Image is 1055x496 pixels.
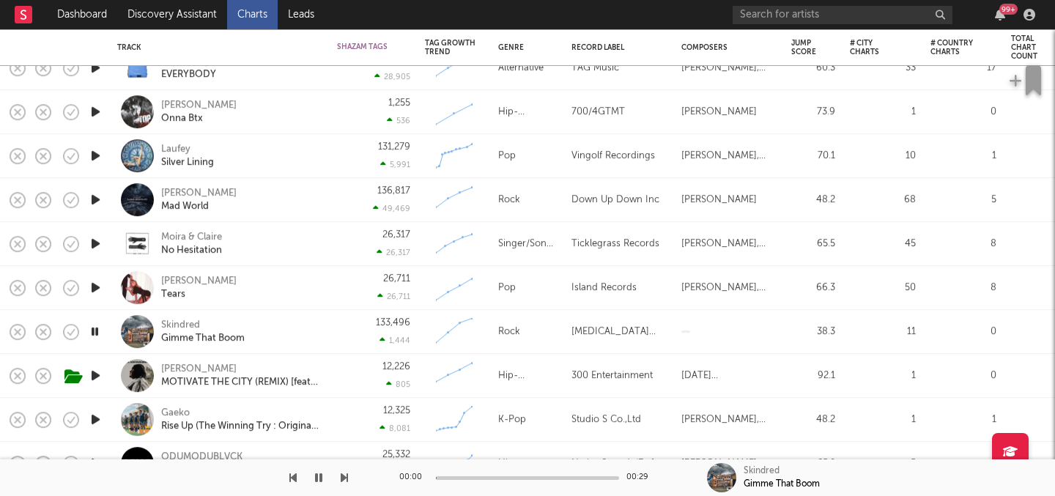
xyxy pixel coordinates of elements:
[161,332,245,345] div: Gimme That Boom
[117,43,315,52] div: Track
[377,186,410,196] div: 136,817
[681,191,757,209] div: [PERSON_NAME]
[377,292,410,301] div: 26,711
[930,191,996,209] div: 5
[930,455,996,473] div: 2
[681,59,777,77] div: [PERSON_NAME], [PERSON_NAME], [PERSON_NAME], [PERSON_NAME]
[850,323,916,341] div: 11
[161,99,237,125] a: [PERSON_NAME]Onna Btx
[850,411,916,429] div: 1
[382,362,410,371] div: 12,226
[681,279,777,297] div: [PERSON_NAME], [PERSON_NAME], [PERSON_NAME]
[498,147,516,165] div: Pop
[571,103,625,121] div: 700/4GTMT
[161,244,222,257] div: No Hesitation
[161,200,237,213] div: Mad World
[571,191,659,209] div: Down Up Down Inc
[930,147,996,165] div: 1
[377,248,410,257] div: 26,317
[498,43,549,52] div: Genre
[571,59,619,77] div: TAG Music
[378,142,410,152] div: 131,279
[161,112,237,125] div: Onna Btx
[791,455,835,473] div: 65.2
[386,380,410,389] div: 805
[161,156,214,169] div: Silver Lining
[681,367,777,385] div: [DATE][PERSON_NAME], Zillionaire Doe, [US_STATE] 700, [PERSON_NAME]
[161,319,245,332] div: Skindred
[498,279,516,297] div: Pop
[791,367,835,385] div: 92.1
[681,147,777,165] div: [PERSON_NAME], [PERSON_NAME]
[571,43,659,52] div: Record Label
[995,9,1005,21] button: 99+
[161,55,216,81] a: daysormayEVERYBODY
[498,455,557,473] div: Hip-Hop/Rap
[161,231,222,257] a: Moira & ClaireNo Hesitation
[161,187,237,213] a: [PERSON_NAME]Mad World
[161,288,237,301] div: Tears
[374,72,410,81] div: 28,905
[681,43,769,52] div: Composers
[337,42,388,51] div: Shazam Tags
[498,103,557,121] div: Hip-Hop/Rap
[388,98,410,108] div: 1,255
[498,323,520,341] div: Rock
[930,323,996,341] div: 0
[850,103,916,121] div: 1
[161,420,319,433] div: Rise Up (The Winning Try : Original Television Soundtrack) [Instrumental]
[791,279,835,297] div: 66.3
[380,160,410,169] div: 5,991
[161,363,319,389] a: [PERSON_NAME]MOTIVATE THE CITY (REMIX) [feat. [US_STATE] 700 & Zillionaire Doe]
[383,406,410,415] div: 12,325
[387,116,410,125] div: 536
[161,319,245,345] a: SkindredGimme That Boom
[425,39,476,56] div: Tag Growth Trend
[161,143,214,169] a: LaufeySilver Lining
[161,143,214,156] div: Laufey
[999,4,1018,15] div: 99 +
[850,191,916,209] div: 68
[498,59,544,77] div: Alternative
[850,39,894,56] div: # City Charts
[791,39,816,56] div: Jump Score
[791,323,835,341] div: 38.3
[1011,34,1055,61] div: Total Chart Count
[571,411,641,429] div: Studio S Co.,Ltd
[571,279,637,297] div: Island Records
[930,411,996,429] div: 1
[383,274,410,284] div: 26,711
[930,39,974,56] div: # Country Charts
[850,147,916,165] div: 10
[376,318,410,327] div: 133,496
[161,376,319,389] div: MOTIVATE THE CITY (REMIX) [feat. [US_STATE] 700 & Zillionaire Doe]
[382,450,410,459] div: 25,332
[681,235,777,253] div: [PERSON_NAME], [PERSON_NAME], [PERSON_NAME]
[681,455,757,473] div: [PERSON_NAME]
[791,411,835,429] div: 48.2
[380,423,410,433] div: 8,081
[498,411,526,429] div: K-Pop
[161,187,237,200] div: [PERSON_NAME]
[850,235,916,253] div: 45
[733,6,952,24] input: Search for artists
[161,99,237,112] div: [PERSON_NAME]
[930,103,996,121] div: 0
[791,147,835,165] div: 70.1
[626,469,656,486] div: 00:29
[681,103,757,121] div: [PERSON_NAME]
[571,455,667,473] div: Native Sounds/Def Jam PS
[850,59,916,77] div: 33
[161,275,237,288] div: [PERSON_NAME]
[161,275,237,301] a: [PERSON_NAME]Tears
[791,235,835,253] div: 65.5
[380,336,410,345] div: 1,444
[791,59,835,77] div: 60.3
[850,455,916,473] div: 5
[382,230,410,240] div: 26,317
[161,451,319,464] div: ODUMODUBLVCK
[161,68,216,81] div: EVERYBODY
[498,367,557,385] div: Hip-Hop/Rap
[161,363,319,376] div: [PERSON_NAME]
[571,235,659,253] div: Ticklegrass Records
